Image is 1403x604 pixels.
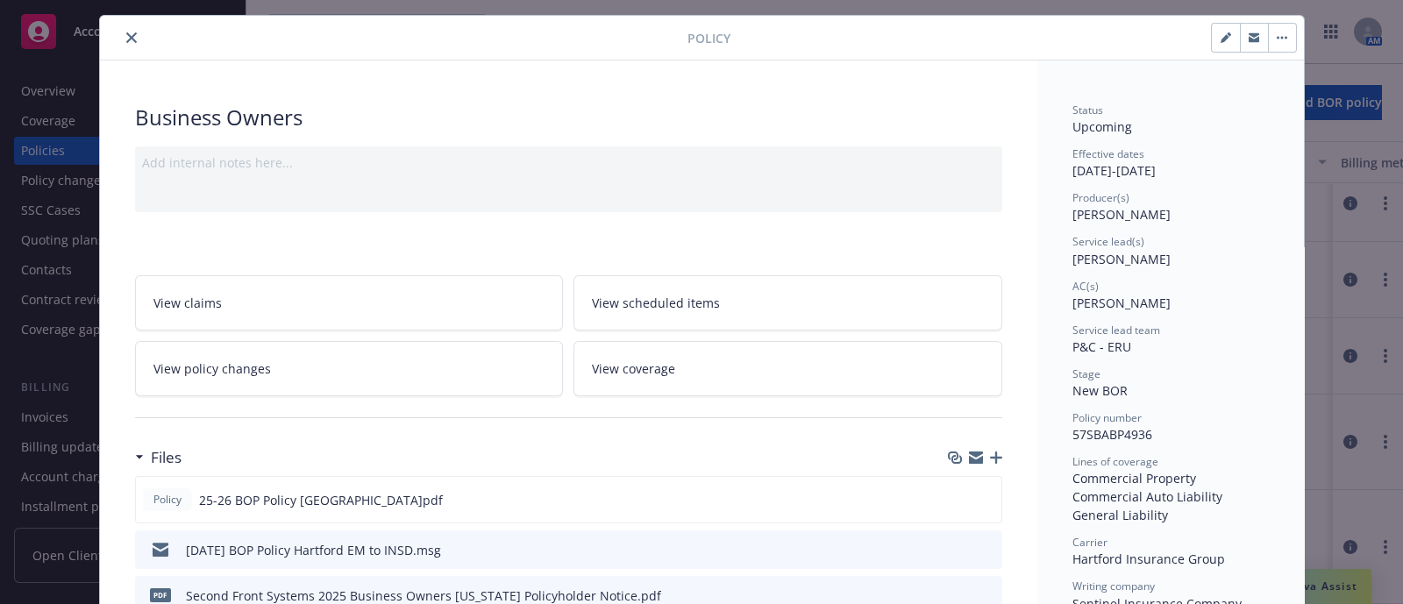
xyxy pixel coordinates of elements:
[1072,251,1171,267] span: [PERSON_NAME]
[135,275,564,330] a: View claims
[1072,234,1144,249] span: Service lead(s)
[1072,146,1269,180] div: [DATE] - [DATE]
[1072,535,1107,550] span: Carrier
[1072,487,1269,506] div: Commercial Auto Liability
[1072,146,1144,161] span: Effective dates
[1072,279,1099,294] span: AC(s)
[1072,190,1129,205] span: Producer(s)
[1072,366,1100,381] span: Stage
[1072,118,1132,135] span: Upcoming
[1072,469,1269,487] div: Commercial Property
[121,27,142,48] button: close
[687,29,730,47] span: Policy
[1072,410,1142,425] span: Policy number
[199,491,443,509] span: 25-26 BOP Policy [GEOGRAPHIC_DATA]pdf
[1072,426,1152,443] span: 57SBABP4936
[153,294,222,312] span: View claims
[153,359,271,378] span: View policy changes
[135,103,1002,132] div: Business Owners
[1072,338,1131,355] span: P&C - ERU
[1072,579,1155,593] span: Writing company
[1072,551,1225,567] span: Hartford Insurance Group
[1072,454,1158,469] span: Lines of coverage
[150,588,171,601] span: pdf
[1072,382,1128,399] span: New BOR
[1072,206,1171,223] span: [PERSON_NAME]
[142,153,995,172] div: Add internal notes here...
[979,541,995,559] button: preview file
[592,359,675,378] span: View coverage
[135,341,564,396] a: View policy changes
[1072,506,1269,524] div: General Liability
[151,446,182,469] h3: Files
[573,341,1002,396] a: View coverage
[1072,295,1171,311] span: [PERSON_NAME]
[951,541,965,559] button: download file
[150,492,185,508] span: Policy
[573,275,1002,330] a: View scheduled items
[186,541,441,559] div: [DATE] BOP Policy Hartford EM to INSD.msg
[951,491,965,509] button: download file
[592,294,720,312] span: View scheduled items
[979,491,994,509] button: preview file
[135,446,182,469] div: Files
[1072,103,1103,117] span: Status
[1072,323,1160,338] span: Service lead team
